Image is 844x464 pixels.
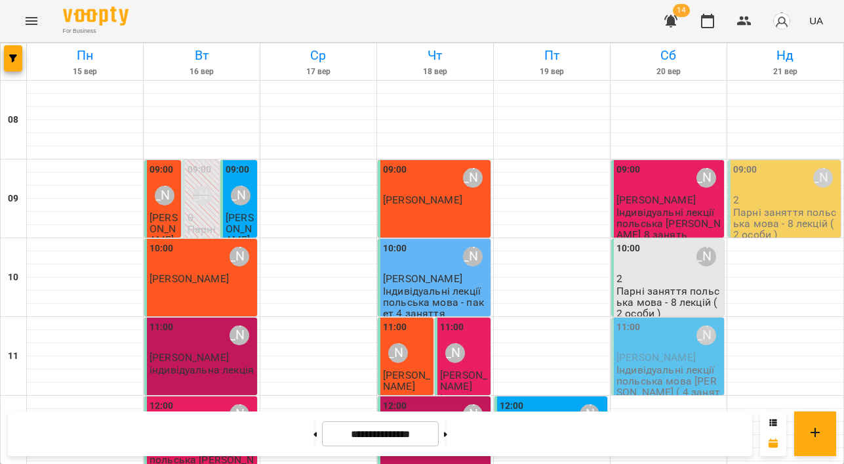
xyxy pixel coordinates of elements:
span: [PERSON_NAME] [616,194,696,206]
h6: Пн [29,45,141,66]
h6: Ср [262,45,374,66]
label: 09:00 [616,163,641,177]
h6: 11 [8,349,18,364]
label: 09:00 [150,163,174,177]
h6: 18 вер [379,66,491,78]
span: [PERSON_NAME] [440,369,487,392]
label: 11:00 [616,320,641,335]
div: Anna Litkovets [445,343,465,363]
span: [PERSON_NAME] [383,369,430,392]
h6: 09 [8,192,18,206]
div: Valentyna Krytskaliuk [388,343,408,363]
span: [PERSON_NAME] [226,211,254,247]
span: 14 [673,4,690,17]
h6: 08 [8,113,18,127]
label: 09:00 [733,163,757,177]
p: індивідуальна лекція [383,392,431,427]
span: [PERSON_NAME] [616,351,696,364]
p: індивідуальна лекція [150,364,254,375]
div: Anna Litkovets [696,168,716,188]
span: [PERSON_NAME] [150,351,229,364]
label: 11:00 [383,320,407,335]
div: Anna Litkovets [231,186,251,205]
label: 11:00 [150,320,174,335]
span: UA [809,14,823,28]
p: 2 [616,273,721,284]
label: 12:00 [150,399,174,413]
div: Valentyna Krytskaliuk [463,168,483,188]
span: [PERSON_NAME] [150,211,178,247]
div: Sofiia Aloshyna [813,168,833,188]
h6: Сб [613,45,725,66]
div: Valentyna Krytskaliuk [155,186,174,205]
h6: 15 вер [29,66,141,78]
label: 10:00 [616,242,641,256]
span: [PERSON_NAME] [150,272,229,285]
p: Індивідуальні лекції польська мова [PERSON_NAME] ( 4 заняття ) [616,364,721,410]
button: Menu [16,5,47,37]
h6: 21 вер [729,66,841,78]
div: Valentyna Krytskaliuk [230,247,249,266]
span: [PERSON_NAME] [383,194,462,206]
label: 11:00 [440,320,464,335]
p: Парні заняття польська мова - 8 лекцій ( 2 особи ) [616,285,721,320]
img: avatar_s.png [773,12,791,30]
p: 0 [188,212,216,223]
p: Парні заняття польська мова - 8 лекцій ( 2 особи ) [733,207,838,241]
label: 09:00 [188,163,212,177]
p: 2 [733,194,838,205]
label: 10:00 [383,242,407,256]
label: 09:00 [383,163,407,177]
p: Індивідуальні лекції польська [PERSON_NAME] 8 занять [616,207,721,241]
h6: 16 вер [146,66,258,78]
div: Anna Litkovets [696,326,716,345]
div: Valentyna Krytskaliuk [230,326,249,345]
label: 10:00 [150,242,174,256]
div: Valentyna Krytskaliuk [463,247,483,266]
h6: Чт [379,45,491,66]
div: Anna Litkovets [696,247,716,266]
p: Парні заняття польська мова - 8 лекцій ( 2 особи ) [188,224,216,337]
h6: 20 вер [613,66,725,78]
label: 09:00 [226,163,250,177]
p: Індивідуальні лекції польська мова - пакет 4 заняття [383,285,488,320]
div: Sofiia Aloshyna [193,186,212,205]
h6: 10 [8,270,18,285]
h6: Вт [146,45,258,66]
label: 12:00 [500,399,524,413]
button: UA [804,9,828,33]
label: 12:00 [383,399,407,413]
span: [PERSON_NAME] [383,272,462,285]
h6: 19 вер [496,66,608,78]
img: Voopty Logo [63,7,129,26]
h6: Пт [496,45,608,66]
h6: 17 вер [262,66,374,78]
span: For Business [63,27,129,35]
h6: Нд [729,45,841,66]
